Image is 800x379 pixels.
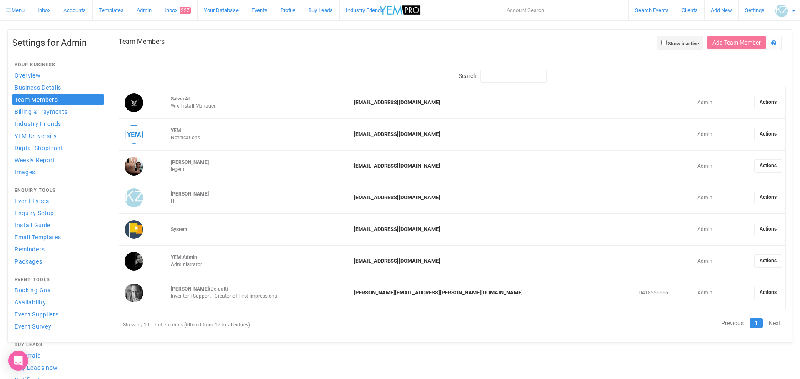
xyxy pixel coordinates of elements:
a: Reminders [12,243,104,255]
a: Event Types [12,195,104,206]
h4: Event Tools [15,277,101,282]
span: Inventor I Support I Creator of First Impressions [171,293,277,299]
span: Search Events [635,7,669,13]
a: Actions [754,191,782,204]
a: Business Details [12,82,104,93]
span: Event Survey [15,323,51,330]
a: Booking Goal [12,284,104,296]
a: Next [764,318,786,328]
a: Overview [12,70,104,81]
span: YEM University [15,133,57,139]
span: IT [171,198,175,204]
strong: [PERSON_NAME] [171,159,209,165]
a: Weekly Report [12,154,104,166]
h4: Buy Leads [15,342,101,347]
span: Notifications [171,135,200,141]
td: Admin [694,277,729,309]
span: Booking Goal [15,287,52,294]
label: Show inactive [668,40,699,48]
img: KZ.jpg [122,186,145,209]
h4: Enquiry Tools [15,188,101,193]
td: Admin [694,118,729,150]
a: Actions [754,128,782,141]
div: Open Intercom Messenger [8,351,28,371]
strong: System [171,226,187,232]
span: Reminders [15,246,45,253]
a: Availability [12,296,104,308]
span: Email Templates [15,234,61,241]
a: Referrals [12,350,104,361]
span: legend [171,166,186,172]
a: Install Guide [12,219,104,231]
td: 0418556666 [636,277,694,309]
span: Overview [15,72,41,79]
h1: Settings for Admin [12,38,104,48]
span: Packages [15,258,42,265]
span: (Default) [171,286,228,292]
a: Digital Shopfront [12,142,104,153]
a: Actions [754,254,782,268]
td: Admin [694,245,729,277]
a: Buy Leads now [12,362,104,373]
span: Digital Shopfront [15,145,63,151]
img: open-uri20201103-4-gj8l2i [122,281,145,304]
a: Actions [754,96,782,109]
span: 227 [180,7,191,14]
span: Clients [682,7,698,13]
span: Billing & Payments [15,108,68,115]
a: [EMAIL_ADDRESS][DOMAIN_NAME] [354,194,440,201]
span: Install Guide [15,222,50,228]
span: Administrator [171,261,202,267]
a: Event Suppliers [12,309,104,320]
img: open-uri20200713-4-ihhb7x [122,91,145,114]
a: Actions [754,223,782,236]
a: Actions [754,159,782,173]
span: Wix Install Manager [171,103,215,109]
span: Team Members [15,96,57,103]
span: Availability [15,299,46,306]
img: slideshow001.jpg [122,250,145,273]
a: [EMAIL_ADDRESS][DOMAIN_NAME] [354,226,440,232]
a: 1 [750,318,763,328]
td: Admin [694,87,729,118]
a: Industry Friends [12,118,104,129]
td: Admin [694,182,729,213]
span: Event Types [15,198,49,204]
input: Search: [480,70,547,83]
img: profile.png [122,218,145,241]
a: Images [12,166,104,178]
label: Search: [459,70,786,83]
a: Packages [12,256,104,267]
span: Event Suppliers [15,311,59,318]
img: KZ.jpg [775,5,788,17]
strong: [PERSON_NAME] [171,191,209,197]
a: [PERSON_NAME][EMAIL_ADDRESS][PERSON_NAME][DOMAIN_NAME] [354,289,523,296]
strong: YEM [171,128,181,133]
a: Event Survey [12,321,104,332]
strong: Salwa Al [171,96,190,102]
h4: Your Business [15,63,101,68]
strong: YEM Admin [171,254,197,260]
a: [EMAIL_ADDRESS][DOMAIN_NAME] [354,99,440,105]
a: Actions [754,286,782,299]
strong: [PERSON_NAME] [171,286,209,292]
img: touch-icon-192x192-44e4672b7ed45c33631cef963f071748.png [122,123,145,146]
span: Business Details [15,84,61,91]
a: [EMAIL_ADDRESS][DOMAIN_NAME] [354,163,440,169]
td: Admin [694,150,729,182]
img: open-uri20190723-4-s5prpl [122,155,145,178]
a: YEM University [12,130,104,141]
div: Showing 1 to 7 of 7 entries (filtered from 17 total entries) [119,317,333,333]
span: Weekly Report [15,157,55,163]
a: Enquiry Setup [12,207,104,218]
a: [EMAIL_ADDRESS][DOMAIN_NAME] [354,258,440,264]
span: Images [15,169,35,176]
span: Enquiry Setup [15,210,54,216]
td: Admin [694,213,729,245]
span: Add New [711,7,732,13]
a: Email Templates [12,231,104,243]
a: [EMAIL_ADDRESS][DOMAIN_NAME] [354,131,440,137]
h2: Team Members [119,38,165,45]
a: Team Members [12,94,104,105]
button: Add Team Member [707,36,766,49]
